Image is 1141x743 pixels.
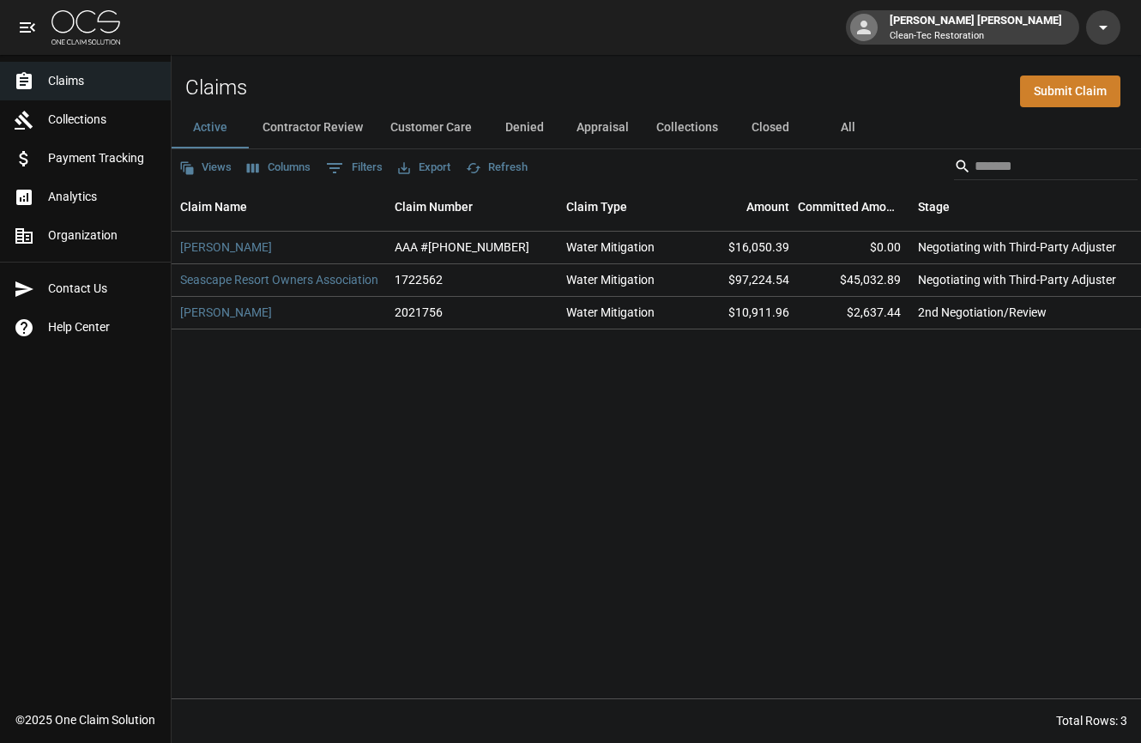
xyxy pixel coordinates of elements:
div: Water Mitigation [566,304,655,321]
div: Claim Name [172,183,386,231]
div: Negotiating with Third-Party Adjuster [918,271,1116,288]
div: Stage [918,183,950,231]
span: Collections [48,111,157,129]
div: Water Mitigation [566,271,655,288]
div: Committed Amount [798,183,909,231]
button: Contractor Review [249,107,377,148]
button: Refresh [462,154,532,181]
span: Help Center [48,318,157,336]
div: dynamic tabs [172,107,1141,148]
img: ocs-logo-white-transparent.png [51,10,120,45]
button: Collections [643,107,732,148]
h2: Claims [185,76,247,100]
div: $10,911.96 [686,297,798,329]
button: Views [175,154,236,181]
div: Claim Type [566,183,627,231]
div: © 2025 One Claim Solution [15,711,155,728]
button: Select columns [243,154,315,181]
div: 2021756 [395,304,443,321]
button: Customer Care [377,107,486,148]
div: $0.00 [798,232,909,264]
div: Claim Name [180,183,247,231]
a: [PERSON_NAME] [180,304,272,321]
div: Claim Number [386,183,558,231]
div: Claim Type [558,183,686,231]
div: Amount [746,183,789,231]
button: Appraisal [563,107,643,148]
button: Denied [486,107,563,148]
div: Water Mitigation [566,239,655,256]
div: AAA #1006-34-4626 [395,239,529,256]
span: Payment Tracking [48,149,157,167]
a: [PERSON_NAME] [180,239,272,256]
a: Submit Claim [1020,76,1120,107]
div: $16,050.39 [686,232,798,264]
div: Claim Number [395,183,473,231]
div: [PERSON_NAME] [PERSON_NAME] [883,12,1069,43]
button: open drawer [10,10,45,45]
div: $97,224.54 [686,264,798,297]
span: Contact Us [48,280,157,298]
button: Export [394,154,455,181]
button: Show filters [322,154,387,182]
div: $2,637.44 [798,297,909,329]
div: Search [954,153,1138,184]
div: $45,032.89 [798,264,909,297]
div: Committed Amount [798,183,901,231]
div: Amount [686,183,798,231]
span: Analytics [48,188,157,206]
div: Total Rows: 3 [1056,712,1127,729]
p: Clean-Tec Restoration [890,29,1062,44]
div: 2nd Negotiation/Review [918,304,1047,321]
button: Active [172,107,249,148]
div: Negotiating with Third-Party Adjuster [918,239,1116,256]
button: Closed [732,107,809,148]
button: All [809,107,886,148]
span: Claims [48,72,157,90]
span: Organization [48,227,157,245]
div: 1722562 [395,271,443,288]
a: Seascape Resort Owners Association [180,271,378,288]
